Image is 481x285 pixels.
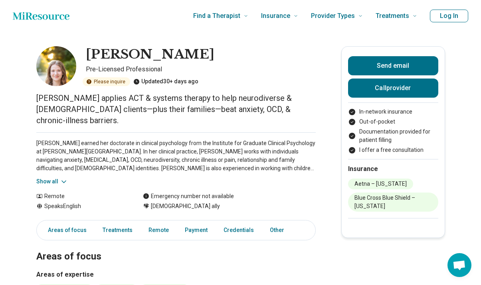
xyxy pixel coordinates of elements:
[348,108,438,154] ul: Payment options
[261,10,290,22] span: Insurance
[348,108,438,116] li: In-network insurance
[143,192,234,200] div: Emergency number not available
[348,79,438,98] button: Callprovider
[311,10,355,22] span: Provider Types
[36,270,316,279] h3: Areas of expertise
[86,65,316,74] p: Pre-Licensed Professional
[376,10,409,22] span: Treatments
[36,46,76,86] img: Jessa Cooperman, Pre-Licensed Professional
[193,10,240,22] span: Find a Therapist
[447,253,471,277] div: Open chat
[180,222,212,238] a: Payment
[144,222,174,238] a: Remote
[98,222,137,238] a: Treatments
[36,231,316,263] h2: Areas of focus
[348,193,438,212] li: Blue Cross Blue Shield – [US_STATE]
[83,77,130,86] div: Please inquire
[430,10,468,22] button: Log In
[36,177,68,186] button: Show all
[36,192,127,200] div: Remote
[219,222,259,238] a: Credentials
[348,164,438,174] h2: Insurance
[348,179,413,189] li: Aetna – [US_STATE]
[348,56,438,75] button: Send email
[151,202,220,210] span: [DEMOGRAPHIC_DATA] ally
[348,146,438,154] li: I offer a free consultation
[36,202,127,210] div: Speaks English
[36,92,316,126] p: [PERSON_NAME] applies ACT & systems therapy to help neurodiverse & [DEMOGRAPHIC_DATA] clients—plu...
[86,46,214,63] h1: [PERSON_NAME]
[13,8,69,24] a: Home page
[265,222,294,238] a: Other
[38,222,91,238] a: Areas of focus
[36,139,316,173] p: [PERSON_NAME] earned her doctorate in clinical psychology from the Institute for Graduate Clinica...
[348,118,438,126] li: Out-of-pocket
[348,128,438,144] li: Documentation provided for patient filling
[133,77,198,86] div: Updated 30+ days ago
